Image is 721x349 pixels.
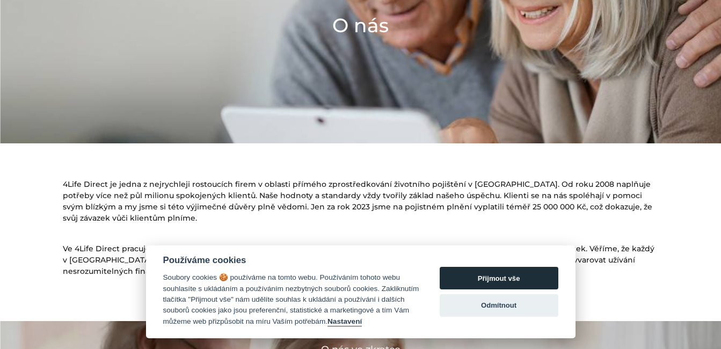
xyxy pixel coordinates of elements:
h1: O nás [332,12,389,39]
p: Ve 4Life Direct pracujeme s klienty na přímo, což nám umožňuje zachovávat maximální jednoduchost ... [63,243,659,277]
p: 4Life Direct je jedna z nejrychleji rostoucích firem v oblasti přímého zprostředkování životního ... [63,179,659,224]
button: Nastavení [327,317,362,326]
button: Přijmout vše [440,267,558,289]
button: Odmítnout [440,294,558,317]
div: Soubory cookies 🍪 používáme na tomto webu. Používáním tohoto webu souhlasíte s ukládáním a použív... [163,272,419,327]
div: Používáme cookies [163,255,419,266]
